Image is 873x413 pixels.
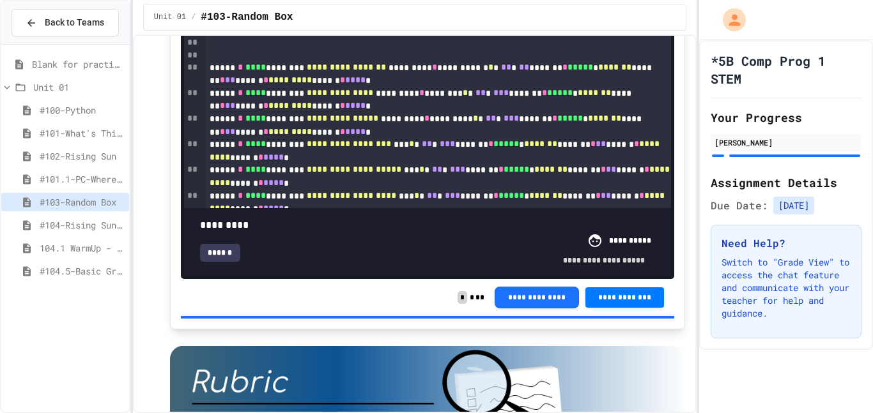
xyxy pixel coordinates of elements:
[40,149,124,163] span: #102-Rising Sun
[40,172,124,186] span: #101.1-PC-Where am I?
[711,198,768,213] span: Due Date:
[201,10,293,25] span: #103-Random Box
[40,264,124,278] span: #104.5-Basic Graphics Review
[40,218,124,232] span: #104-Rising Sun Plus
[40,241,124,255] span: 104.1 WarmUp - screen accessors
[191,12,196,22] span: /
[40,195,124,209] span: #103-Random Box
[40,103,124,117] span: #100-Python
[715,137,858,148] div: [PERSON_NAME]
[709,5,749,34] div: My Account
[33,80,124,94] span: Unit 01
[722,236,851,251] h3: Need Help?
[32,57,124,71] span: Blank for practice
[12,9,119,36] button: Back to Teams
[45,16,104,29] span: Back to Teams
[773,197,814,214] span: [DATE]
[711,174,861,191] h2: Assignment Details
[154,12,186,22] span: Unit 01
[40,126,124,140] span: #101-What's This ??
[711,52,861,87] h1: *5B Comp Prog 1 STEM
[722,256,851,320] p: Switch to "Grade View" to access the chat feature and communicate with your teacher for help and ...
[711,109,861,126] h2: Your Progress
